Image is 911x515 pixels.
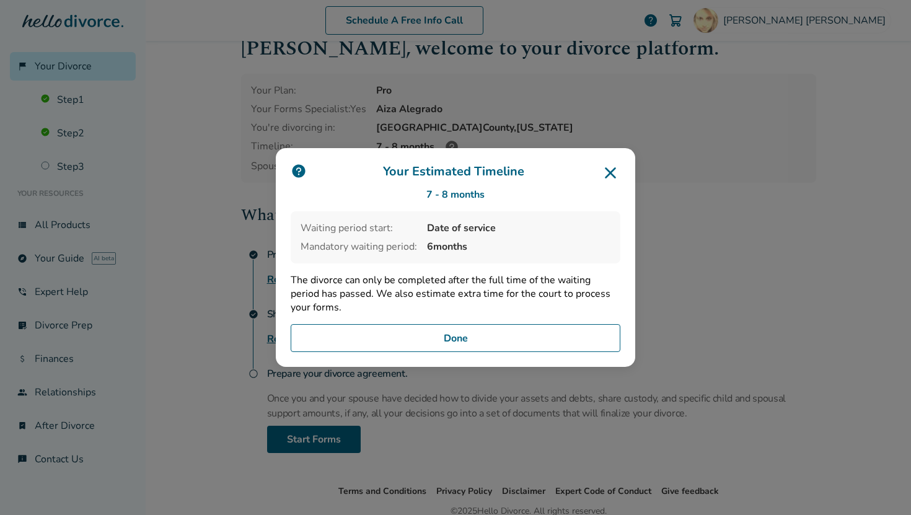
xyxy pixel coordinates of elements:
[849,456,911,515] iframe: Chat Widget
[291,188,620,201] div: 7 - 8 months
[291,163,307,179] img: icon
[291,163,620,183] h3: Your Estimated Timeline
[301,240,417,253] span: Mandatory waiting period:
[291,273,620,314] p: The divorce can only be completed after the full time of the waiting period has passed. We also e...
[291,324,620,353] button: Done
[427,240,610,253] span: 6 months
[427,221,610,235] span: Date of service
[301,221,417,235] span: Waiting period start:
